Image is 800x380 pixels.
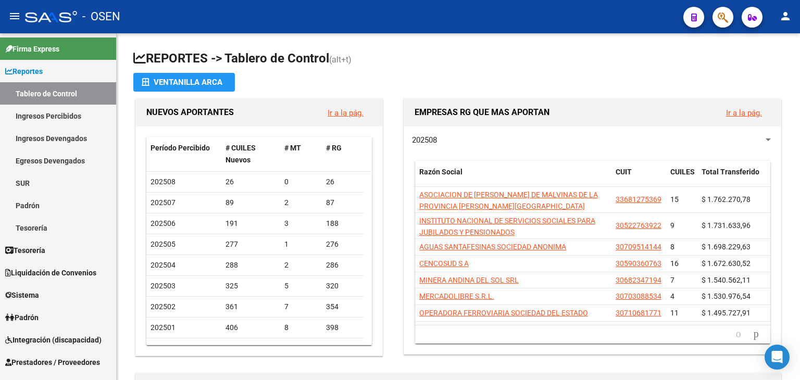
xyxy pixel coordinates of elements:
[419,217,595,237] span: INSTITUTO NACIONAL DE SERVICIOS SOCIALES PARA JUBILADOS Y PENSIONADOS
[226,259,277,271] div: 288
[326,218,359,230] div: 188
[326,301,359,313] div: 354
[670,276,674,284] span: 7
[329,55,352,65] span: (alt+t)
[280,137,322,171] datatable-header-cell: # MT
[151,240,176,248] span: 202505
[5,66,43,77] span: Reportes
[326,343,359,354] div: 442
[151,144,210,152] span: Período Percibido
[151,344,176,352] span: 202412
[5,357,100,368] span: Prestadores / Proveedores
[616,292,661,300] span: 30703088534
[284,322,318,334] div: 8
[702,276,751,284] span: $ 1.540.562,11
[284,343,318,354] div: 56
[151,302,176,311] span: 202502
[226,280,277,292] div: 325
[670,259,679,268] span: 16
[142,73,227,92] div: Ventanilla ARCA
[226,144,256,164] span: # CUILES Nuevos
[702,243,751,251] span: $ 1.698.229,63
[726,108,762,118] a: Ir a la pág.
[133,73,235,92] button: Ventanilla ARCA
[5,43,59,55] span: Firma Express
[284,218,318,230] div: 3
[151,178,176,186] span: 202508
[419,309,588,317] span: OPERADORA FERROVIARIA SOCIEDAD DEL ESTADO
[326,322,359,334] div: 398
[616,243,661,251] span: 30709514144
[616,309,661,317] span: 30710681771
[226,322,277,334] div: 406
[284,280,318,292] div: 5
[419,276,519,284] span: MINERA ANDINA DEL SOL SRL
[419,292,494,300] span: MERCADOLIBRE S.R.L.
[151,282,176,290] span: 202503
[419,259,469,268] span: CENCOSUD S A
[779,10,792,22] mat-icon: person
[5,334,102,346] span: Integración (discapacidad)
[226,218,277,230] div: 191
[611,161,666,195] datatable-header-cell: CUIT
[5,245,45,256] span: Tesorería
[419,243,566,251] span: AGUAS SANTAFESINAS SOCIEDAD ANONIMA
[284,176,318,188] div: 0
[284,301,318,313] div: 7
[765,345,790,370] div: Open Intercom Messenger
[670,292,674,300] span: 4
[718,103,770,122] button: Ir a la pág.
[616,195,661,204] span: 33681275369
[226,238,277,250] div: 277
[8,10,21,22] mat-icon: menu
[284,259,318,271] div: 2
[326,280,359,292] div: 320
[151,198,176,207] span: 202507
[146,107,234,117] span: NUEVOS APORTANTES
[226,197,277,209] div: 89
[702,309,751,317] span: $ 1.495.727,91
[326,176,359,188] div: 26
[326,259,359,271] div: 286
[328,108,364,118] a: Ir a la pág.
[284,144,301,152] span: # MT
[702,221,751,230] span: $ 1.731.633,96
[670,221,674,230] span: 9
[5,267,96,278] span: Liquidación de Convenios
[670,309,679,317] span: 11
[415,161,611,195] datatable-header-cell: Razón Social
[226,343,277,354] div: 498
[670,168,695,176] span: CUILES
[5,312,39,323] span: Padrón
[284,197,318,209] div: 2
[326,197,359,209] div: 87
[284,238,318,250] div: 1
[133,50,783,68] h1: REPORTES -> Tablero de Control
[670,243,674,251] span: 8
[419,191,598,211] span: ASOCIACION DE [PERSON_NAME] DE MALVINAS DE LA PROVINCIA [PERSON_NAME][GEOGRAPHIC_DATA]
[415,107,549,117] span: EMPRESAS RG QUE MAS APORTAN
[326,238,359,250] div: 276
[319,103,372,122] button: Ir a la pág.
[666,161,697,195] datatable-header-cell: CUILES
[226,176,277,188] div: 26
[412,135,437,145] span: 202508
[419,168,463,176] span: Razón Social
[702,195,751,204] span: $ 1.762.270,78
[702,168,759,176] span: Total Transferido
[151,261,176,269] span: 202504
[151,323,176,332] span: 202501
[151,219,176,227] span: 202506
[5,289,39,301] span: Sistema
[616,276,661,284] span: 30682347194
[697,161,770,195] datatable-header-cell: Total Transferido
[326,144,342,152] span: # RG
[616,168,632,176] span: CUIT
[221,137,281,171] datatable-header-cell: # CUILES Nuevos
[616,221,661,230] span: 30522763922
[82,5,120,28] span: - OSEN
[226,301,277,313] div: 361
[702,259,751,268] span: $ 1.672.630,52
[670,195,679,204] span: 15
[749,328,764,340] a: go to next page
